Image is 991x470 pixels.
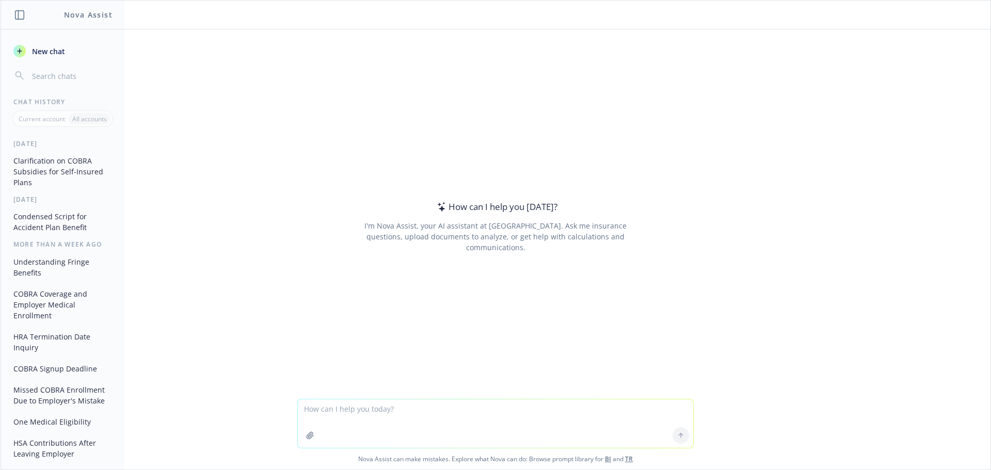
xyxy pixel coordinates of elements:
[1,240,124,249] div: More than a week ago
[9,360,116,377] button: COBRA Signup Deadline
[1,98,124,106] div: Chat History
[9,381,116,409] button: Missed COBRA Enrollment Due to Employer's Mistake
[1,139,124,148] div: [DATE]
[1,195,124,204] div: [DATE]
[72,115,107,123] p: All accounts
[19,115,65,123] p: Current account
[64,9,113,20] h1: Nova Assist
[9,434,116,462] button: HSA Contributions After Leaving Employer
[9,208,116,236] button: Condensed Script for Accident Plan Benefit
[9,42,116,60] button: New chat
[9,253,116,281] button: Understanding Fringe Benefits
[625,455,633,463] a: TR
[9,328,116,356] button: HRA Termination Date Inquiry
[5,448,986,469] span: Nova Assist can make mistakes. Explore what Nova can do: Browse prompt library for and
[605,455,611,463] a: BI
[434,200,557,214] div: How can I help you [DATE]?
[9,413,116,430] button: One Medical Eligibility
[350,220,641,253] div: I'm Nova Assist, your AI assistant at [GEOGRAPHIC_DATA]. Ask me insurance questions, upload docum...
[30,69,112,83] input: Search chats
[9,152,116,191] button: Clarification on COBRA Subsidies for Self-Insured Plans
[30,46,65,57] span: New chat
[9,285,116,324] button: COBRA Coverage and Employer Medical Enrollment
